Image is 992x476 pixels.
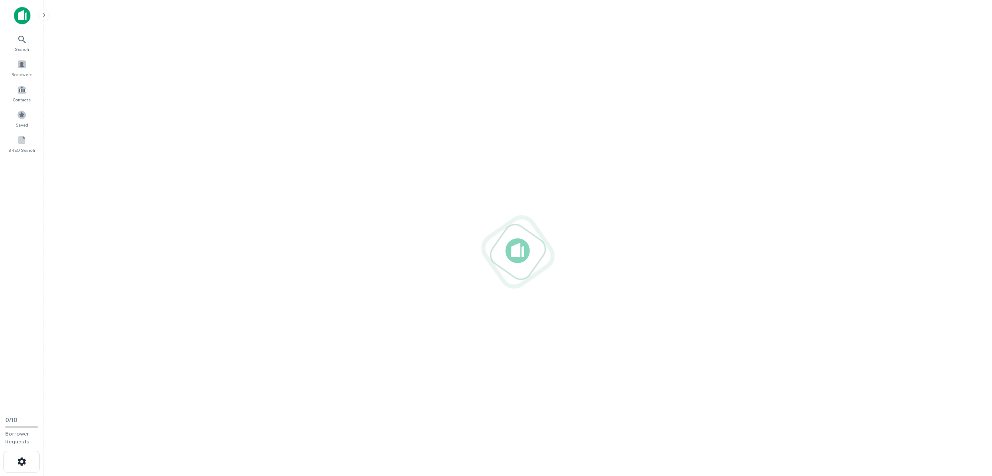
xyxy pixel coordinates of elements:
[16,121,28,128] span: Saved
[3,132,41,155] a: SREO Search
[13,96,30,103] span: Contacts
[5,431,30,445] span: Borrower Requests
[3,56,41,80] a: Borrowers
[5,417,17,423] span: 0 / 10
[3,31,41,54] a: Search
[8,147,35,154] span: SREO Search
[3,107,41,130] a: Saved
[11,71,32,78] span: Borrowers
[3,81,41,105] a: Contacts
[14,7,30,24] img: capitalize-icon.png
[15,46,29,53] span: Search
